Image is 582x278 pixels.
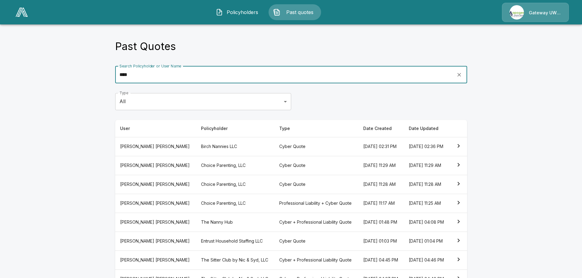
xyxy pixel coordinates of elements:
[358,213,404,232] th: [DATE] 01:48 PM
[119,90,128,96] label: Type
[115,137,196,156] th: [PERSON_NAME] [PERSON_NAME]
[119,63,181,69] label: Search Policyholder or User Name
[274,137,358,156] th: Cyber Quote
[196,175,275,194] th: Choice Parenting, LLC
[404,175,450,194] th: [DATE] 11:28 AM
[216,9,223,16] img: Policyholders Icon
[404,194,450,213] th: [DATE] 11:25 AM
[269,4,321,20] button: Past quotes IconPast quotes
[404,156,450,175] th: [DATE] 11:29 AM
[196,194,275,213] th: Choice Parenting, LLC
[358,156,404,175] th: [DATE] 11:29 AM
[115,213,196,232] th: [PERSON_NAME] [PERSON_NAME]
[358,175,404,194] th: [DATE] 11:28 AM
[274,156,358,175] th: Cyber Quote
[225,9,259,16] span: Policyholders
[196,213,275,232] th: The Nanny Hub
[404,232,450,251] th: [DATE] 01:04 PM
[274,194,358,213] th: Professional Liability + Cyber Quote
[404,120,450,137] th: Date Updated
[115,251,196,269] th: [PERSON_NAME] [PERSON_NAME]
[455,70,464,79] button: clear search
[115,93,291,110] div: All
[196,137,275,156] th: Birch Nannies LLC
[16,8,28,17] img: AA Logo
[404,213,450,232] th: [DATE] 04:08 PM
[115,232,196,251] th: [PERSON_NAME] [PERSON_NAME]
[358,232,404,251] th: [DATE] 01:03 PM
[115,194,196,213] th: [PERSON_NAME] [PERSON_NAME]
[115,40,176,53] h4: Past Quotes
[404,251,450,269] th: [DATE] 04:46 PM
[115,156,196,175] th: [PERSON_NAME] [PERSON_NAME]
[196,232,275,251] th: Entrust Household Staffing LLC
[211,4,264,20] button: Policyholders IconPolicyholders
[115,175,196,194] th: [PERSON_NAME] [PERSON_NAME]
[358,137,404,156] th: [DATE] 02:31 PM
[358,194,404,213] th: [DATE] 11:17 AM
[273,9,280,16] img: Past quotes Icon
[358,251,404,269] th: [DATE] 04:45 PM
[274,213,358,232] th: Cyber + Professional Liability Quote
[283,9,317,16] span: Past quotes
[115,120,196,137] th: User
[358,120,404,137] th: Date Created
[196,120,275,137] th: Policyholder
[274,251,358,269] th: Cyber + Professional Liability Quote
[274,120,358,137] th: Type
[274,175,358,194] th: Cyber Quote
[196,251,275,269] th: The Sitter Club by Nic & Syd, LLC
[196,156,275,175] th: Choice Parenting, LLC
[274,232,358,251] th: Cyber Quote
[404,137,450,156] th: [DATE] 02:36 PM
